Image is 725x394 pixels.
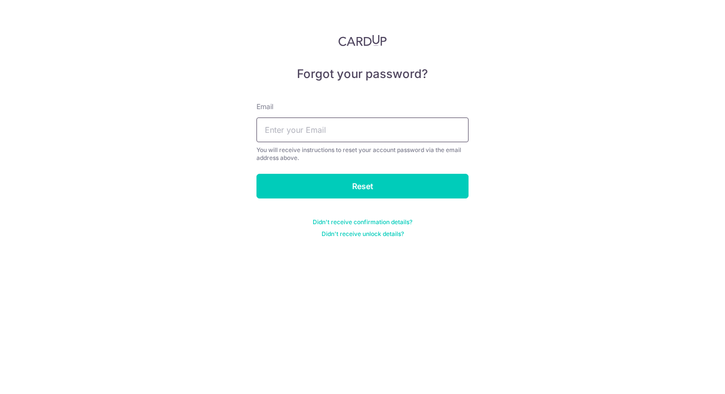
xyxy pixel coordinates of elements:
input: Enter your Email [256,118,469,142]
label: Email [256,102,273,112]
a: Didn't receive unlock details? [322,230,404,238]
input: Reset [256,174,469,198]
img: CardUp Logo [338,35,387,46]
a: Didn't receive confirmation details? [313,218,412,226]
h5: Forgot your password? [256,66,469,82]
div: You will receive instructions to reset your account password via the email address above. [256,146,469,162]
